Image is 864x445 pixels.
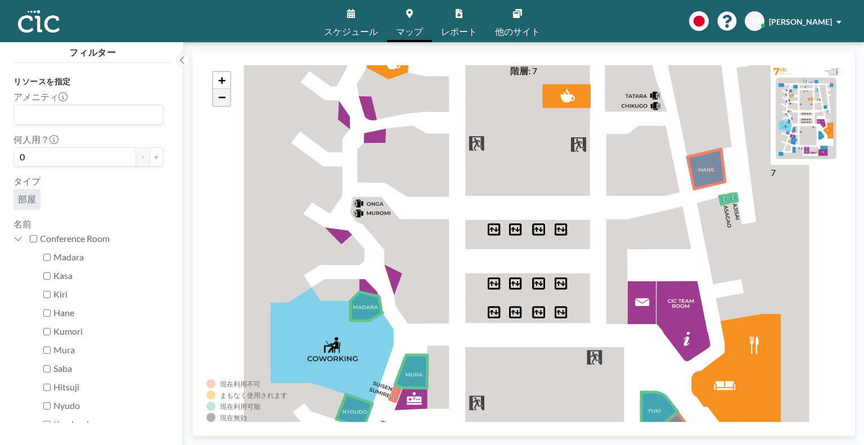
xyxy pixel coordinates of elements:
[220,402,260,411] div: 現在利用可能
[136,147,150,167] button: -
[771,167,776,178] label: 7
[396,27,423,36] span: マップ
[18,10,60,33] img: organization-logo
[218,90,226,104] span: −
[53,289,163,300] label: Kiri
[53,326,163,337] label: Kumori
[771,65,841,165] img: e756fe08e05d43b3754d147caf3627ee.png
[18,194,36,205] span: 部屋
[213,89,230,106] a: Zoom out
[53,419,163,430] label: Kaminari
[40,233,163,244] label: Conference Room
[53,400,163,411] label: Nyudo
[220,413,247,422] div: 現在無効
[14,105,163,124] div: Search for option
[749,16,760,26] span: RO
[13,42,172,58] h4: フィルター
[220,391,287,399] div: まもなく使用されます
[53,307,163,318] label: Hane
[324,27,378,36] span: スケジュール
[220,380,260,388] div: 現在利用不可
[13,176,40,187] label: タイプ
[150,147,163,167] button: +
[441,27,477,36] span: レポート
[53,363,163,374] label: Saba
[13,91,67,102] label: アメニティ
[495,27,540,36] span: 他のサイト
[218,73,226,87] span: +
[510,65,537,77] h4: 階層: 7
[13,77,163,87] h3: リソースを指定
[53,381,163,393] label: Hitsuji
[53,270,163,281] label: Kasa
[15,107,156,122] input: Search for option
[769,17,832,26] span: [PERSON_NAME]
[213,72,230,89] a: Zoom in
[13,218,31,229] label: 名前
[13,134,58,145] label: 何人用？
[53,344,163,356] label: Mura
[53,251,163,263] label: Madara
